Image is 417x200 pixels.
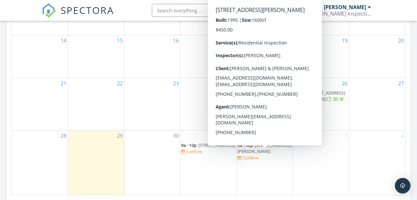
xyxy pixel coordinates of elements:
[152,4,282,17] input: Search everything...
[68,35,124,78] td: Go to September 15, 2025
[293,78,349,130] td: Go to September 26, 2025
[116,35,124,46] a: Go to September 15, 2025
[397,78,405,89] a: Go to September 27, 2025
[42,9,114,22] a: SPECTORA
[294,90,307,96] span: 9a - 1p
[180,130,237,195] td: Go to October 1, 2025
[231,131,237,141] a: Go to October 1, 2025
[349,78,405,130] td: Go to September 27, 2025
[349,130,405,195] td: Go to October 4, 2025
[172,35,180,46] a: Go to September 16, 2025
[294,90,345,102] span: [STREET_ADDRESS][PERSON_NAME]
[61,3,114,17] span: SPECTORA
[287,131,293,141] a: Go to October 2, 2025
[180,35,237,78] td: Go to September 17, 2025
[228,78,237,89] a: Go to September 24, 2025
[237,78,293,130] td: Go to September 25, 2025
[12,35,68,78] td: Go to September 14, 2025
[228,35,237,46] a: Go to September 17, 2025
[306,10,371,17] div: Zimmerman Inspections LLC
[340,35,349,46] a: Go to September 19, 2025
[237,142,291,154] span: [STREET_ADDRESS][PERSON_NAME]
[340,78,349,89] a: Go to September 26, 2025
[237,142,253,148] span: 9a - 12p
[12,130,68,195] td: Go to September 28, 2025
[181,142,196,148] span: 9a - 12p
[124,35,180,78] td: Go to September 16, 2025
[294,89,348,103] a: 9a - 1p [STREET_ADDRESS][PERSON_NAME]
[172,78,180,89] a: Go to September 23, 2025
[68,78,124,130] td: Go to September 22, 2025
[237,155,259,161] a: Confirm
[180,78,237,130] td: Go to September 24, 2025
[181,142,235,148] a: 9a - 12p [STREET_ADDRESS]
[124,130,180,195] td: Go to September 30, 2025
[293,130,349,195] td: Go to October 3, 2025
[237,130,293,195] td: Go to October 2, 2025
[12,78,68,130] td: Go to September 21, 2025
[237,35,293,78] td: Go to September 18, 2025
[59,131,68,141] a: Go to September 28, 2025
[397,35,405,46] a: Go to September 20, 2025
[243,155,259,160] div: Confirm
[172,131,180,141] a: Go to September 30, 2025
[116,131,124,141] a: Go to September 29, 2025
[395,178,410,194] div: Open Intercom Messenger
[343,131,349,141] a: Go to October 3, 2025
[284,35,293,46] a: Go to September 18, 2025
[237,142,291,154] a: 9a - 12p [STREET_ADDRESS][PERSON_NAME]
[181,142,236,156] a: 9a - 12p [STREET_ADDRESS] Confirm
[42,3,56,18] img: The Best Home Inspection Software - Spectora
[186,149,202,154] div: Confirm
[198,142,235,148] span: [STREET_ADDRESS]
[59,78,68,89] a: Go to September 21, 2025
[116,78,124,89] a: Go to September 22, 2025
[349,35,405,78] td: Go to September 20, 2025
[59,35,68,46] a: Go to September 14, 2025
[400,131,405,141] a: Go to October 4, 2025
[68,130,124,195] td: Go to September 29, 2025
[294,90,345,102] a: 9a - 1p [STREET_ADDRESS][PERSON_NAME]
[284,78,293,89] a: Go to September 25, 2025
[124,78,180,130] td: Go to September 23, 2025
[237,142,292,162] a: 9a - 12p [STREET_ADDRESS][PERSON_NAME] Confirm
[324,4,366,10] div: [PERSON_NAME]
[293,35,349,78] td: Go to September 19, 2025
[181,149,202,155] a: Confirm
